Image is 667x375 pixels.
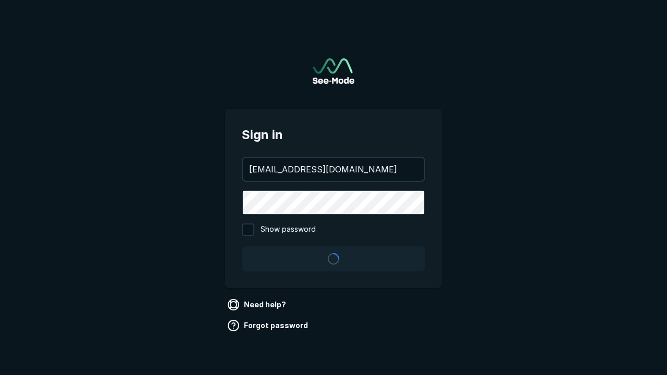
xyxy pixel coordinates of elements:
input: your@email.com [243,158,424,181]
a: Need help? [225,296,290,313]
img: See-Mode Logo [313,58,354,84]
span: Show password [261,223,316,236]
a: Forgot password [225,317,312,334]
a: Go to sign in [313,58,354,84]
span: Sign in [242,126,425,144]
